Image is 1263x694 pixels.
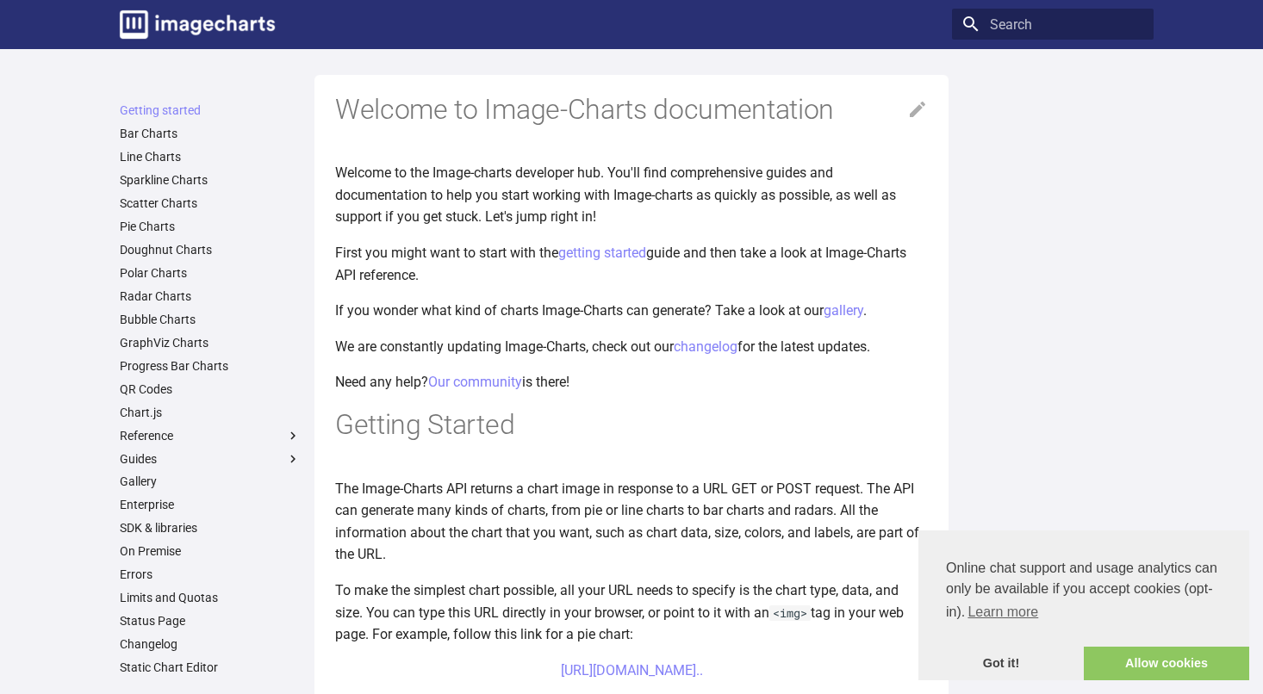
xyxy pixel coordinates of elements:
a: [URL][DOMAIN_NAME].. [561,662,703,679]
div: cookieconsent [918,530,1249,680]
a: Doughnut Charts [120,242,301,257]
p: We are constantly updating Image-Charts, check out our for the latest updates. [335,336,928,358]
a: Line Charts [120,149,301,164]
a: Image-Charts documentation [113,3,282,46]
a: Bubble Charts [120,312,301,327]
label: Reference [120,428,301,443]
a: GraphViz Charts [120,335,301,350]
a: Enterprise [120,497,301,512]
a: Polar Charts [120,265,301,281]
a: Scatter Charts [120,195,301,211]
a: dismiss cookie message [918,647,1084,681]
a: Radar Charts [120,288,301,304]
h1: Welcome to Image-Charts documentation [335,92,928,128]
a: Errors [120,567,301,582]
a: getting started [558,245,646,261]
p: The Image-Charts API returns a chart image in response to a URL GET or POST request. The API can ... [335,478,928,566]
input: Search [952,9,1154,40]
a: learn more about cookies [965,599,1041,625]
p: To make the simplest chart possible, all your URL needs to specify is the chart type, data, and s... [335,579,928,646]
a: gallery [824,302,863,319]
p: Welcome to the Image-charts developer hub. You'll find comprehensive guides and documentation to ... [335,162,928,228]
a: Progress Bar Charts [120,358,301,374]
p: Need any help? is there! [335,371,928,393]
a: QR Codes [120,381,301,397]
a: allow cookies [1084,647,1249,681]
a: Sparkline Charts [120,172,301,188]
a: changelog [674,338,737,355]
a: Static Chart Editor [120,660,301,675]
a: Our community [428,374,522,390]
img: logo [120,10,275,39]
p: If you wonder what kind of charts Image-Charts can generate? Take a look at our . [335,300,928,322]
a: Chart.js [120,405,301,420]
p: First you might want to start with the guide and then take a look at Image-Charts API reference. [335,242,928,286]
h1: Getting Started [335,407,928,443]
label: Guides [120,451,301,467]
span: Online chat support and usage analytics can only be available if you accept cookies (opt-in). [946,558,1222,625]
a: Bar Charts [120,126,301,141]
a: On Premise [120,543,301,559]
a: Limits and Quotas [120,590,301,605]
a: Status Page [120,613,301,629]
a: SDK & libraries [120,520,301,536]
a: Getting started [120,102,301,118]
a: Pie Charts [120,219,301,234]
a: Changelog [120,636,301,652]
code: <img> [769,605,811,621]
a: Gallery [120,474,301,489]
